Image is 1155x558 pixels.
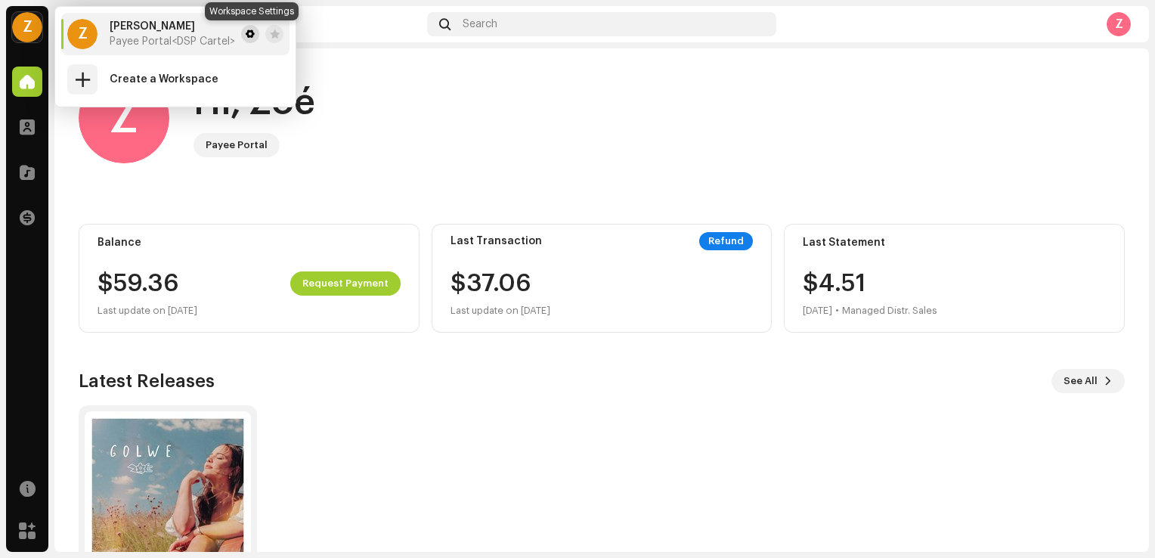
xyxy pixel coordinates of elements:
[206,136,268,154] div: Payee Portal
[803,302,832,320] div: [DATE]
[98,237,401,249] div: Balance
[1051,369,1125,393] button: See All
[842,302,937,320] div: Managed Distr. Sales
[1107,12,1131,36] div: Z
[67,19,98,49] div: Z
[463,18,497,30] span: Search
[784,224,1125,333] re-o-card-value: Last Statement
[835,302,839,320] div: •
[451,235,542,247] div: Last Transaction
[803,237,1106,249] div: Last Statement
[79,73,169,163] div: Z
[110,36,235,48] span: Payee Portal <DSP Cartel>
[172,36,235,47] span: <DSP Cartel>
[110,20,195,33] span: Zoé Jacobs
[290,271,401,296] button: Request Payment
[79,369,215,393] h3: Latest Releases
[1064,366,1098,396] span: See All
[79,224,420,333] re-o-card-value: Balance
[110,73,218,85] strong: Create a Workspace
[12,12,42,42] div: Z
[302,268,389,299] span: Request Payment
[699,232,753,250] div: Refund
[98,302,401,320] div: Last update on [DATE]
[451,302,550,320] div: Last update on [DATE]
